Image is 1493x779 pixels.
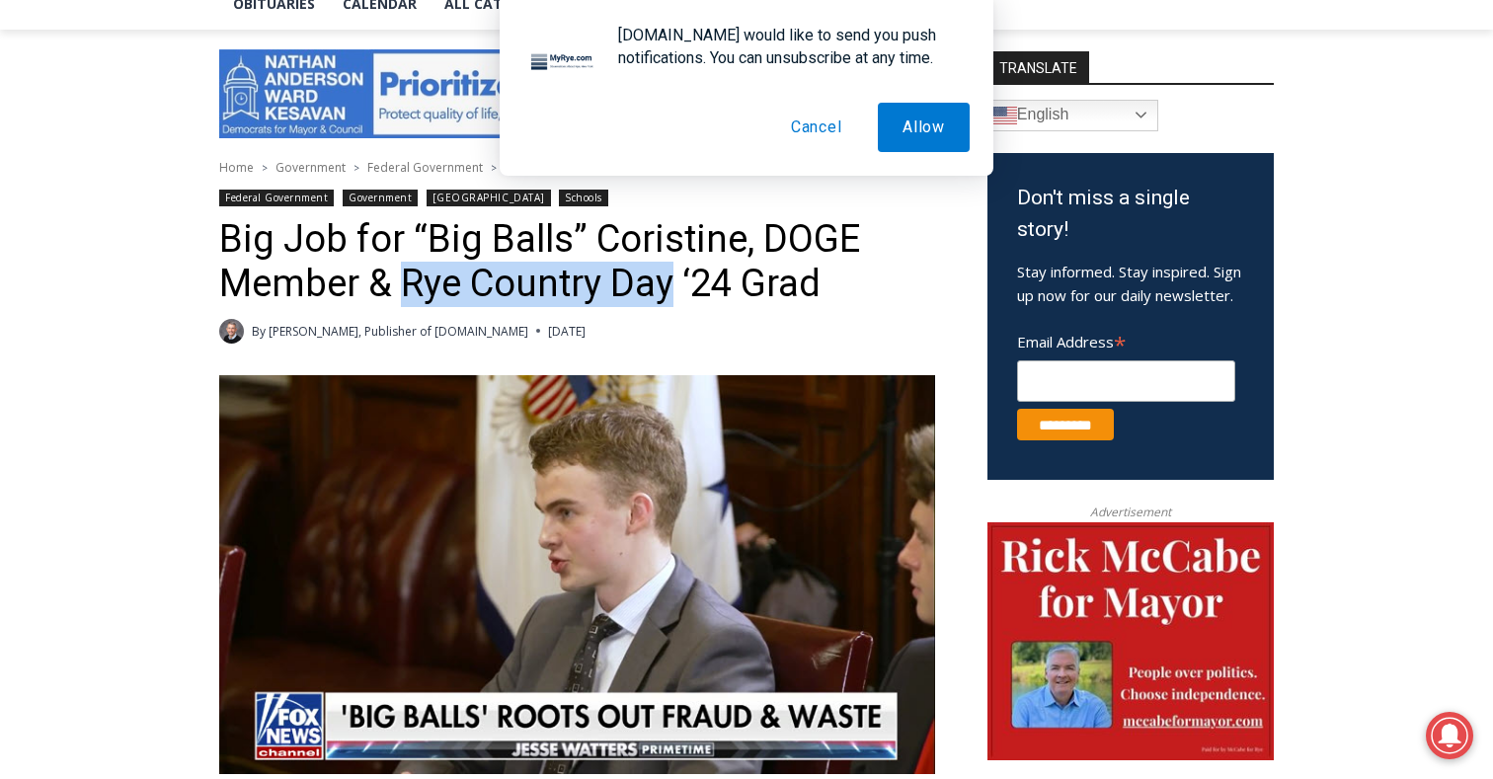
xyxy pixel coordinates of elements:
span: By [252,322,266,341]
div: [DOMAIN_NAME] would like to send you push notifications. You can unsubscribe at any time. [602,24,970,69]
span: Advertisement [1070,503,1191,521]
a: Federal Government [219,190,334,206]
h1: Big Job for “Big Balls” Coristine, DOGE Member & Rye Country Day ‘24 Grad [219,217,935,307]
h3: Don't miss a single story! [1017,183,1244,245]
a: Intern @ [DOMAIN_NAME] [475,192,957,246]
button: Cancel [766,103,867,152]
button: Allow [878,103,970,152]
time: [DATE] [548,322,586,341]
p: Stay informed. Stay inspired. Sign up now for our daily newsletter. [1017,260,1244,307]
a: [PERSON_NAME], Publisher of [DOMAIN_NAME] [269,323,528,340]
a: Author image [219,319,244,344]
div: "I learned about the history of a place I’d honestly never considered even as a resident of [GEOG... [499,1,933,192]
a: Schools [559,190,608,206]
label: Email Address [1017,322,1235,357]
img: McCabe for Mayor [987,522,1274,761]
span: Intern @ [DOMAIN_NAME] [516,196,915,241]
a: [GEOGRAPHIC_DATA] [427,190,551,206]
a: Government [343,190,418,206]
img: (PHOTO: Rye Country Day School ’24 graduate and Elon Musk DOGE Team member Edward "Big Balls" Cor... [219,375,935,774]
img: notification icon [523,24,602,103]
